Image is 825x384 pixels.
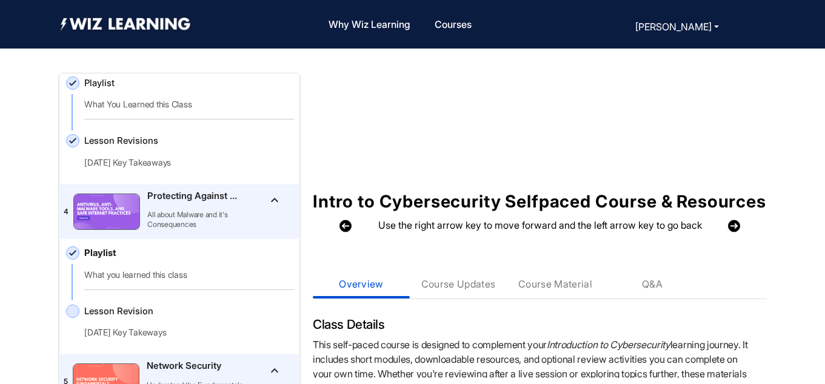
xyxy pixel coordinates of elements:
p: Network Security [147,359,238,373]
p: What you learned this class [84,270,273,280]
button: [PERSON_NAME] [632,18,723,35]
button: Toggle [object Object]Protecting Against Malware [262,187,287,212]
div: Overview [339,269,384,299]
span: Playlist [84,76,273,90]
button: Toggle [object Object]Network Security [262,357,287,382]
div: Q&A [642,278,663,290]
span: Lesson Revisions [84,134,273,148]
a: Courses [430,12,476,38]
div: Course Material [518,278,592,290]
p: Intro to Cybersecurity Selfpaced Course & Resources [313,193,767,210]
div: Course Updates [421,278,495,290]
h1: Class Details [313,316,757,332]
p: Protecting Against Malware [147,189,238,203]
p: [DATE] Key Takeaways [84,158,273,167]
em: Introduction to Cybersecurity [547,339,670,351]
p: 4 [64,202,68,221]
p: [DATE] Key Takeways [84,328,273,337]
a: Why Wiz Learning [324,12,415,38]
p: All about Malware and it's Consequences [147,210,247,229]
p: Use the right arrow key to move forward and the left arrow key to go back [378,218,702,232]
span: Playlist [84,246,273,260]
mat-icon: keyboard_arrow_up [267,193,282,207]
mat-icon: keyboard_arrow_up [267,363,282,378]
span: Lesson Revision [84,305,273,318]
mat-tree-node: Toggle [object Object]Protecting Against Malware [60,184,299,240]
p: What You Learned this Class [84,99,273,109]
